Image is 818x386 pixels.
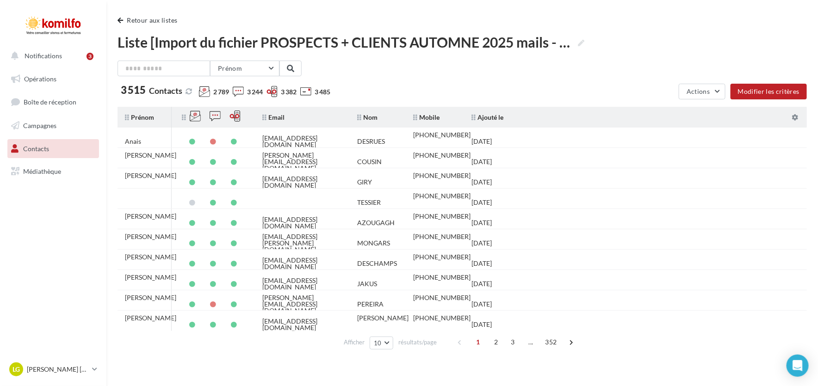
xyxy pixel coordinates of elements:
[25,52,62,60] span: Notifications
[6,139,101,159] a: Contacts
[262,135,342,148] div: [EMAIL_ADDRESS][DOMAIN_NAME]
[262,113,285,121] span: Email
[262,318,342,331] div: [EMAIL_ADDRESS][DOMAIN_NAME]
[121,85,146,95] span: 3 515
[357,159,382,165] div: COUSIN
[23,167,61,175] span: Médiathèque
[118,33,584,51] span: Liste [Import du fichier PROSPECTS + CLIENTS AUTOMNE 2025 mails - sms.xlsx]
[413,172,471,179] div: [PHONE_NUMBER]
[357,179,372,185] div: GIRY
[471,179,492,185] div: [DATE]
[12,365,20,374] span: LG
[262,233,342,253] div: [EMAIL_ADDRESS][PERSON_NAME][DOMAIN_NAME]
[542,335,561,349] span: 352
[413,193,471,199] div: [PHONE_NUMBER]
[471,240,492,246] div: [DATE]
[357,260,397,267] div: DESCHAMPS
[125,152,176,159] div: [PERSON_NAME]
[344,338,365,347] span: Afficher
[357,301,384,307] div: PEREIRA
[357,281,377,287] div: JAKUS
[125,274,176,281] div: [PERSON_NAME]
[262,216,342,229] div: [EMAIL_ADDRESS][DOMAIN_NAME]
[413,152,471,159] div: [PHONE_NUMBER]
[787,355,809,377] div: Open Intercom Messenger
[413,132,471,138] div: [PHONE_NUMBER]
[471,113,503,121] span: Ajouté le
[374,339,382,347] span: 10
[149,86,182,96] span: Contacts
[524,335,539,349] span: ...
[370,337,393,349] button: 10
[6,46,97,66] button: Notifications 3
[6,69,101,89] a: Opérations
[471,220,492,226] div: [DATE]
[471,321,492,328] div: [DATE]
[125,138,141,145] div: Anais
[357,315,409,321] div: [PERSON_NAME]
[125,113,154,121] span: Prénom
[731,84,807,99] button: Modifier les critères
[213,87,229,97] span: 2 789
[247,87,263,97] span: 3 244
[6,92,101,112] a: Boîte de réception
[262,257,342,270] div: [EMAIL_ADDRESS][DOMAIN_NAME]
[24,75,56,83] span: Opérations
[24,98,76,106] span: Boîte de réception
[315,87,330,97] span: 3 485
[413,315,471,321] div: [PHONE_NUMBER]
[413,254,471,260] div: [PHONE_NUMBER]
[357,113,378,121] span: Nom
[357,240,390,246] div: MONGARS
[125,254,176,260] div: [PERSON_NAME]
[6,116,101,135] a: Campagnes
[262,294,342,314] div: [PERSON_NAME][EMAIL_ADDRESS][DOMAIN_NAME]
[687,87,710,95] span: Actions
[413,113,440,121] span: Mobile
[125,315,176,321] div: [PERSON_NAME]
[489,335,504,349] span: 2
[398,338,437,347] span: résultats/page
[471,199,492,206] div: [DATE]
[471,301,492,307] div: [DATE]
[357,138,385,145] div: DESRUES
[357,199,381,206] div: TESSIER
[6,162,101,181] a: Médiathèque
[471,159,492,165] div: [DATE]
[506,335,521,349] span: 3
[125,172,176,179] div: [PERSON_NAME]
[218,64,242,72] span: Prénom
[413,233,471,240] div: [PHONE_NUMBER]
[125,233,176,240] div: [PERSON_NAME]
[210,61,279,76] button: Prénom
[679,84,725,99] button: Actions
[471,260,492,267] div: [DATE]
[125,294,176,301] div: [PERSON_NAME]
[262,277,342,290] div: [EMAIL_ADDRESS][DOMAIN_NAME]
[357,220,395,226] div: AZOUGAGH
[471,335,486,349] span: 1
[471,138,492,145] div: [DATE]
[413,274,471,281] div: [PHONE_NUMBER]
[262,176,342,189] div: [EMAIL_ADDRESS][DOMAIN_NAME]
[471,281,492,287] div: [DATE]
[23,144,49,152] span: Contacts
[118,15,181,26] button: Retour aux listes
[27,365,88,374] p: [PERSON_NAME] [PERSON_NAME]
[262,152,342,172] div: [PERSON_NAME][EMAIL_ADDRESS][DOMAIN_NAME]
[281,87,297,97] span: 3 382
[87,53,93,60] div: 3
[23,122,56,129] span: Campagnes
[413,213,471,220] div: [PHONE_NUMBER]
[413,294,471,301] div: [PHONE_NUMBER]
[7,361,99,378] a: LG [PERSON_NAME] [PERSON_NAME]
[125,213,176,220] div: [PERSON_NAME]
